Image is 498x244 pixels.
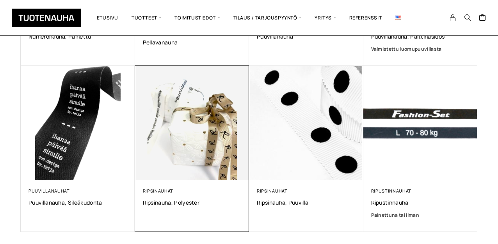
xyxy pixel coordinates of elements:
[28,188,70,194] a: Puuvillanauhat
[445,14,461,21] a: My Account
[257,188,288,194] a: Ripsinauhat
[143,39,242,46] a: Pellavanauha
[125,6,168,30] span: Tuotteet
[227,6,308,30] span: Tilaus / Tarjouspyyntö
[90,6,125,30] a: Etusivu
[143,188,174,194] a: Ripsinauhat
[371,188,412,194] a: Ripustinnauhat
[28,199,127,206] a: Puuvillanauha, sileäkudonta
[371,212,420,218] strong: Painettuna tai ilman
[343,6,389,30] a: Referenssit
[28,33,127,40] a: Numeronauha, painettu
[371,33,470,40] a: Puuvillanauha, palttinasidos
[395,16,401,20] img: English
[371,45,470,53] a: Valmistettu luomupuuvillasta
[12,9,81,27] img: Tuotenauha Oy
[143,199,242,206] a: Ripsinauha, polyester
[460,14,475,21] button: Search
[168,6,226,30] span: Toimitustiedot
[479,14,486,23] a: Cart
[371,46,442,52] span: Valmistettu luomupuuvillasta
[257,33,356,40] a: Puuvillanauha
[257,199,356,206] a: Ripsinauha, puuvilla
[371,199,470,206] a: Ripustinnauha
[308,6,342,30] span: Yritys
[371,211,470,219] a: Painettuna tai ilman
